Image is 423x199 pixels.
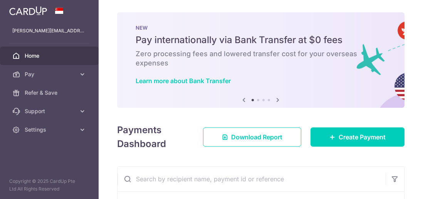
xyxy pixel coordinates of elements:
h4: Payments Dashboard [117,123,189,151]
span: Refer & Save [25,89,76,97]
span: Settings [25,126,76,134]
h6: Zero processing fees and lowered transfer cost for your overseas expenses [136,49,386,68]
span: Support [25,107,76,115]
img: Bank transfer banner [117,12,405,108]
span: Home [25,52,76,60]
a: Create Payment [311,127,405,147]
span: Download Report [231,132,282,142]
a: Learn more about Bank Transfer [136,77,231,85]
a: Download Report [203,127,301,147]
p: NEW [136,25,386,31]
span: Pay [25,70,76,78]
h5: Pay internationally via Bank Transfer at $0 fees [136,34,386,46]
img: CardUp [9,6,47,15]
p: [PERSON_NAME][EMAIL_ADDRESS][DOMAIN_NAME] [12,27,86,35]
span: Create Payment [339,132,386,142]
input: Search by recipient name, payment id or reference [117,167,386,191]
